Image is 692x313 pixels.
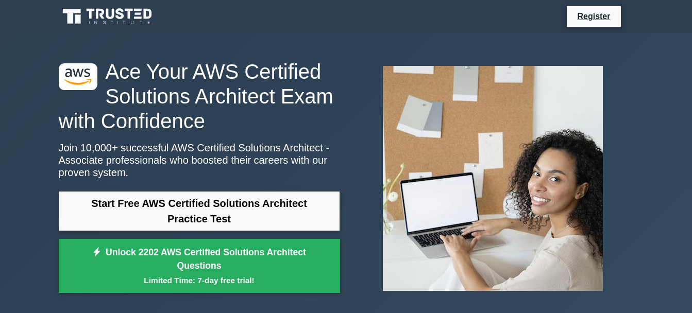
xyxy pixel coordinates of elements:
a: Start Free AWS Certified Solutions Architect Practice Test [59,191,340,231]
a: Unlock 2202 AWS Certified Solutions Architect QuestionsLimited Time: 7-day free trial! [59,239,340,293]
small: Limited Time: 7-day free trial! [72,274,327,286]
a: Register [571,10,616,23]
h1: Ace Your AWS Certified Solutions Architect Exam with Confidence [59,59,340,133]
p: Join 10,000+ successful AWS Certified Solutions Architect - Associate professionals who boosted t... [59,142,340,179]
